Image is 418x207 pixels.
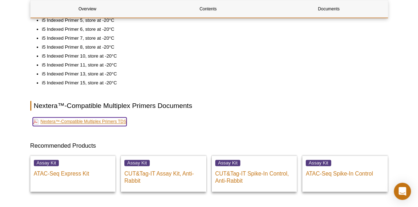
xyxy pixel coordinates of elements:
li: i5 Indexed Primer 8, store at -20°C [42,44,381,51]
a: Assay Kit ATAC-Seq Express Kit [30,156,116,192]
p: ATAC-Seq Spike-In Control [306,167,384,177]
p: ATAC-Seq Express Kit [34,167,112,177]
span: Assay Kit [124,160,150,166]
div: Open Intercom Messenger [394,183,411,200]
a: Overview [31,0,144,18]
p: CUT&Tag-IT Assay Kit, Anti-Rabbit [124,167,203,184]
span: Assay Kit [215,160,241,166]
h2: Nextera™-Compatible Multiplex Primers Documents [30,101,388,110]
a: Assay Kit CUT&Tag-IT Assay Kit, Anti-Rabbit [121,156,206,192]
span: Assay Kit [34,160,59,166]
a: Contents [151,0,265,18]
li: i5 Indexed Primer 13, store at -20°C [42,70,381,78]
li: i5 Indexed Primer 10, store at -20°C [42,53,381,60]
a: Nextera™-Compatible Multiplex Primers TDS [33,117,127,126]
li: i5 Indexed Primer 6, store at -20°C [42,26,381,33]
li: i5 Indexed Primer 15, store at -20°C [42,79,381,87]
h3: Recommended Products [30,142,388,150]
p: CUT&Tag-IT Spike-In Control, Anti-Rabbit [215,167,294,184]
li: i5 Indexed Primer 7, store at -20°C [42,35,381,42]
span: Assay Kit [306,160,331,166]
a: Assay Kit ATAC-Seq Spike-In Control [302,156,388,192]
a: Documents [272,0,386,18]
li: i5 Indexed Primer 5, store at -20°C [42,17,381,24]
li: i5 Indexed Primer 11, store at -20°C [42,61,381,69]
a: Assay Kit CUT&Tag-IT Spike-In Control, Anti-Rabbit [212,156,297,192]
